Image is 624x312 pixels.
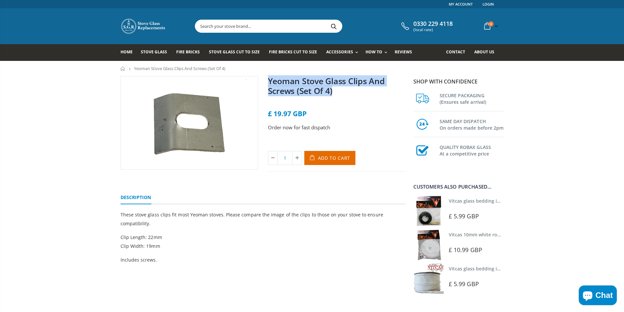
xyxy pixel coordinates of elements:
img: Vitcas stove glass bedding in tape [413,196,444,226]
img: Vitcas stove glass bedding in tape [413,264,444,294]
span: Fire Bricks [176,49,200,55]
a: Reviews [395,44,417,61]
span: How To [366,49,382,55]
span: Yeoman Stove Glass Clips And Screws (Set Of 4) [134,65,225,71]
a: Vitcas glass bedding in tape - 2mm x 10mm x 2 meters [449,198,571,204]
h3: SAME DAY DISPATCH On orders made before 2pm [440,117,504,131]
a: Accessories [326,44,361,61]
a: Yeoman Stove Glass Clips And Screws (Set Of 4) [268,75,385,96]
a: How To [366,44,390,61]
a: About us [474,44,499,61]
img: glass-clip-and-screw-suitable-for-yeoman-stoves_800x_crop_center.webp [121,76,258,169]
span: £ 5.99 GBP [449,280,479,288]
span: About us [474,49,494,55]
p: These stove glass clips fit most Yeoman stoves. Please compare the image of the clips to those on... [121,210,406,228]
a: 0330 229 4118 (local rate) [400,20,453,32]
span: (local rate) [413,28,453,32]
a: Fire Bricks [176,44,205,61]
a: Fire Bricks Cut To Size [269,44,322,61]
a: Vitcas glass bedding in tape - 2mm x 15mm x 2 meters (White) [449,266,588,272]
a: Home [121,66,125,71]
a: 0 [482,20,499,32]
span: £ 19.97 GBP [268,109,307,118]
span: Add to Cart [318,155,350,161]
span: £ 5.99 GBP [449,212,479,220]
a: Stove Glass Cut To Size [209,44,265,61]
span: Home [121,49,133,55]
p: Includes screws. [121,255,406,264]
div: Customers also purchased... [413,184,504,189]
span: Accessories [326,49,353,55]
h3: SECURE PACKAGING (Ensures safe arrival) [440,91,504,105]
p: Clip Length: 22mm Clip Width: 19mm [121,233,406,250]
img: Vitcas white rope, glue and gloves kit 10mm [413,229,444,260]
inbox-online-store-chat: Shopify online store chat [577,285,619,307]
a: Home [121,44,138,61]
p: Order now for fast dispatch [268,124,406,131]
a: Stove Glass [141,44,172,61]
span: 0 [488,21,494,27]
a: Contact [446,44,470,61]
button: Search [327,20,341,32]
span: Contact [446,49,465,55]
a: Vitcas 10mm white rope kit - includes rope seal and glue! [449,231,577,238]
input: Search your stove brand... [195,20,415,32]
span: £ 10.99 GBP [449,246,482,254]
span: Fire Bricks Cut To Size [269,49,317,55]
button: Add to Cart [304,151,356,165]
img: Stove Glass Replacement [121,18,166,34]
span: Stove Glass Cut To Size [209,49,260,55]
a: Description [121,191,151,204]
h3: QUALITY ROBAX GLASS At a competitive price [440,143,504,157]
p: Shop with confidence [413,78,504,85]
span: Reviews [395,49,412,55]
span: 0330 229 4118 [413,20,453,28]
span: Stove Glass [141,49,167,55]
